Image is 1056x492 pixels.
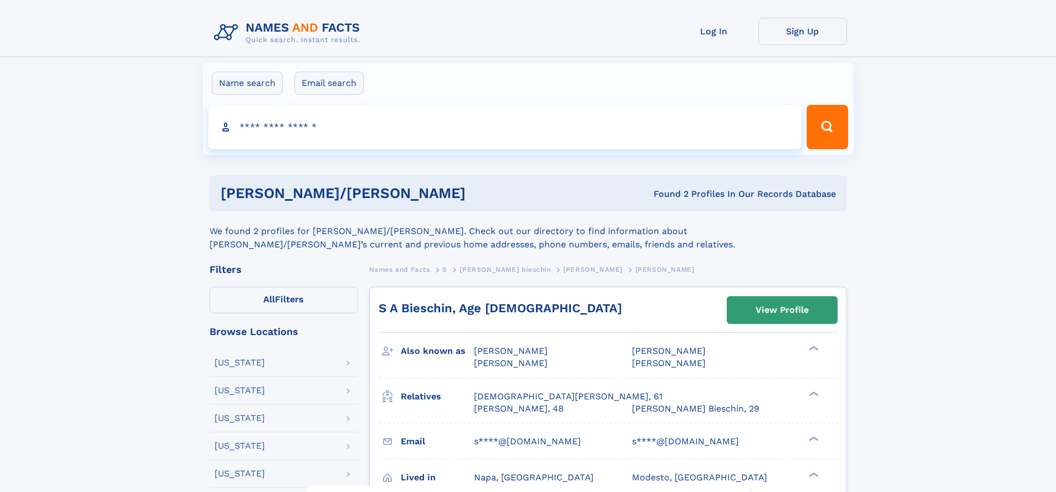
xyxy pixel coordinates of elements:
[212,72,283,95] label: Name search
[632,358,706,368] span: [PERSON_NAME]
[215,414,265,423] div: [US_STATE]
[563,266,623,273] span: [PERSON_NAME]
[460,266,550,273] span: [PERSON_NAME] bieschin
[401,468,474,487] h3: Lived in
[807,105,848,149] button: Search Button
[263,294,275,305] span: All
[474,472,594,483] span: Napa, [GEOGRAPHIC_DATA]
[215,386,265,395] div: [US_STATE]
[401,342,474,361] h3: Also known as
[806,435,819,442] div: ❯
[474,390,662,403] a: [DEMOGRAPHIC_DATA][PERSON_NAME], 61
[474,358,548,368] span: [PERSON_NAME]
[563,262,623,276] a: [PERSON_NAME]
[210,327,358,337] div: Browse Locations
[806,390,819,397] div: ❯
[210,18,369,48] img: Logo Names and Facts
[215,469,265,478] div: [US_STATE]
[632,346,706,356] span: [PERSON_NAME]
[727,297,837,323] a: View Profile
[474,403,564,415] a: [PERSON_NAME], 48
[221,186,560,200] h1: [PERSON_NAME]/[PERSON_NAME]
[379,301,622,315] a: S A Bieschin, Age [DEMOGRAPHIC_DATA]
[215,358,265,367] div: [US_STATE]
[442,266,447,273] span: S
[635,266,695,273] span: [PERSON_NAME]
[294,72,364,95] label: Email search
[210,265,358,275] div: Filters
[442,262,447,276] a: S
[559,188,836,200] div: Found 2 Profiles In Our Records Database
[632,403,759,415] a: [PERSON_NAME] Bieschin, 29
[369,262,430,276] a: Names and Facts
[632,472,767,483] span: Modesto, [GEOGRAPHIC_DATA]
[401,387,474,406] h3: Relatives
[208,105,802,149] input: search input
[474,346,548,356] span: [PERSON_NAME]
[756,297,809,323] div: View Profile
[460,262,550,276] a: [PERSON_NAME] bieschin
[401,432,474,451] h3: Email
[210,287,358,313] label: Filters
[806,471,819,478] div: ❯
[806,345,819,352] div: ❯
[215,442,265,450] div: [US_STATE]
[210,211,847,251] div: We found 2 profiles for [PERSON_NAME]/[PERSON_NAME]. Check out our directory to find information ...
[758,18,847,45] a: Sign Up
[670,18,758,45] a: Log In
